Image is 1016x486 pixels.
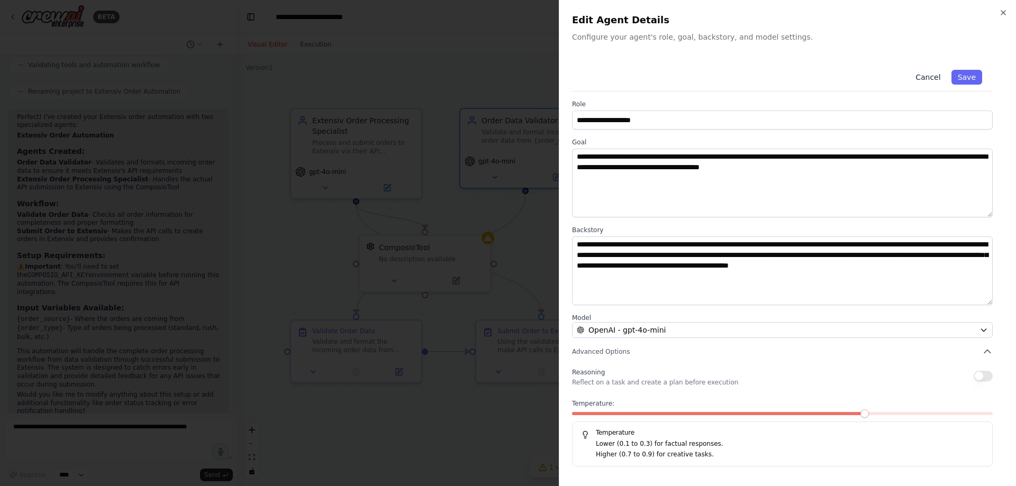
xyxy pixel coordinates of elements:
[909,70,947,85] button: Cancel
[951,70,982,85] button: Save
[596,439,984,450] p: Lower (0.1 to 0.3) for factual responses.
[572,138,993,146] label: Goal
[572,399,614,408] span: Temperature:
[572,378,738,387] p: Reflect on a task and create a plan before execution
[572,32,1003,42] p: Configure your agent's role, goal, backstory, and model settings.
[572,347,630,356] span: Advanced Options
[581,428,984,437] h5: Temperature
[572,314,993,322] label: Model
[572,13,1003,27] h2: Edit Agent Details
[572,346,993,357] button: Advanced Options
[588,325,666,335] span: OpenAI - gpt-4o-mini
[572,369,605,376] span: Reasoning
[572,322,993,338] button: OpenAI - gpt-4o-mini
[572,226,993,234] label: Backstory
[572,100,993,108] label: Role
[596,450,984,460] p: Higher (0.7 to 0.9) for creative tasks.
